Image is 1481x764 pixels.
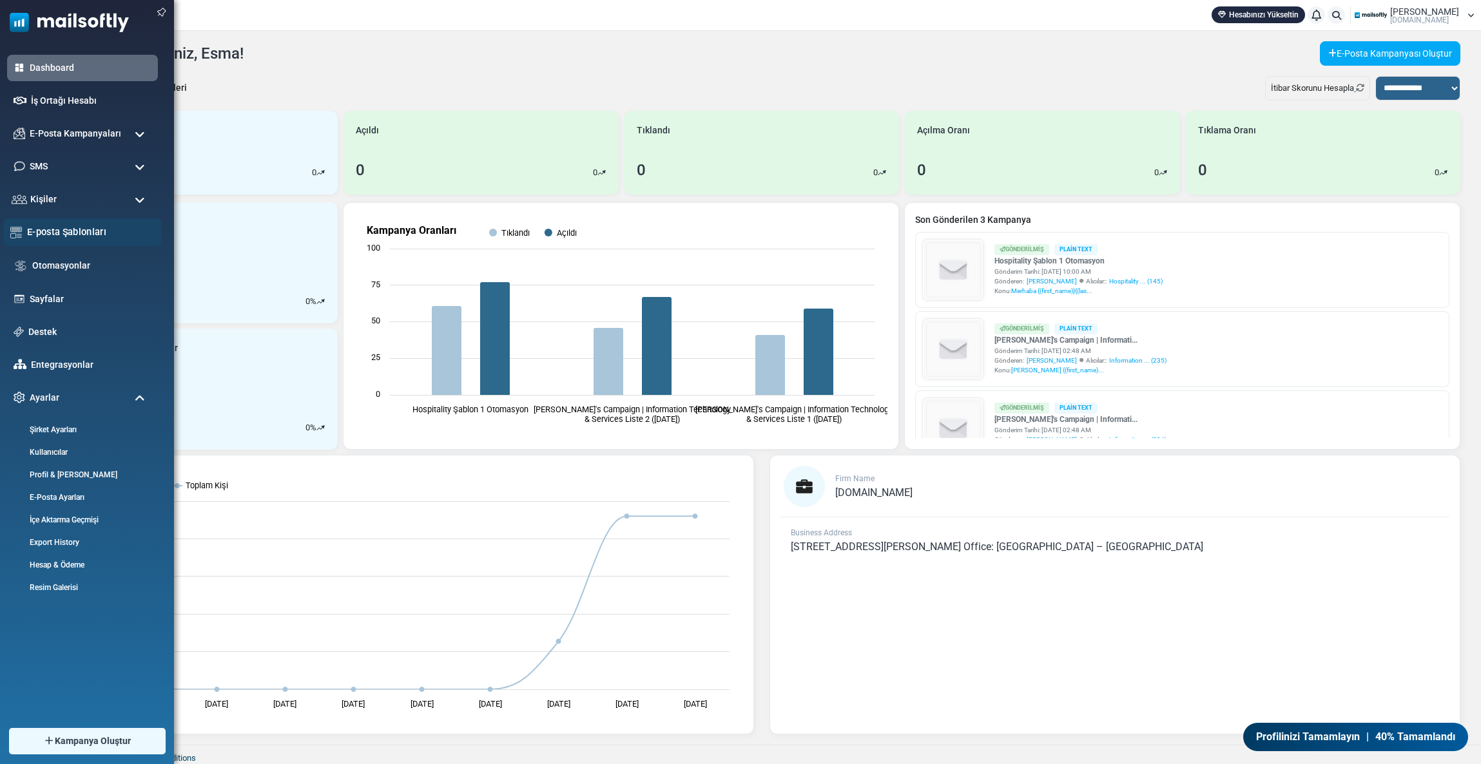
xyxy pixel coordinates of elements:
a: Sayfalar [30,292,151,306]
text: Açıldı [557,228,577,238]
text: Toplam Kişi [186,481,228,490]
text: [PERSON_NAME]'s Campaign | Information Technology & Services Liste 1 ([DATE]) [695,405,893,424]
text: 75 [371,280,380,289]
a: Information ... (235) [1109,356,1166,365]
div: 0 [637,158,646,182]
div: Gönderim Tarihi: [DATE] 10:00 AM [994,267,1163,276]
span: | [1366,729,1369,745]
div: İtibar Skorunu Hesapla [1265,76,1370,100]
a: Şirket Ayarları [7,424,155,435]
img: dashboard-icon-active.svg [14,62,25,73]
text: [DATE] [684,699,707,709]
svg: Toplam Kişi [73,466,742,723]
a: Son Gönderilen 3 Kampanya [915,213,1449,227]
a: Hesabınızı Yükseltin [1212,6,1305,23]
img: workflow.svg [14,258,28,273]
span: Ayarlar [30,391,59,405]
div: Gönderim Tarihi: [DATE] 02:48 AM [994,346,1166,356]
a: Profilinizi Tamamlayın | 40% Tamamlandı [1243,723,1468,751]
span: [PERSON_NAME] [1027,356,1077,365]
text: Tıklandı [501,228,530,238]
span: Kampanya Oluştur [55,734,131,748]
div: Gönderen: Alıcılar:: [994,356,1166,365]
div: % [305,421,325,434]
img: sms-icon.png [14,160,25,172]
span: Firm Name [835,474,875,483]
a: Otomasyonlar [32,259,151,272]
span: Tıklandı [637,124,670,137]
div: Gönderilmiş [994,244,1049,255]
div: Konu: [994,286,1163,296]
text: 0 [376,389,380,399]
p: 0 [1435,166,1439,179]
img: email-templates-icon.svg [10,226,23,238]
a: User Logo [PERSON_NAME] [DOMAIN_NAME] [1355,6,1475,25]
div: Plain Text [1054,323,1098,334]
span: [STREET_ADDRESS][PERSON_NAME] Office: [GEOGRAPHIC_DATA] – [GEOGRAPHIC_DATA] [791,540,1203,553]
span: Merhaba {(first_name)}{(las... [1011,287,1092,294]
text: [DATE] [547,699,570,709]
div: Gönderilmiş [994,323,1049,334]
span: Business Address [791,528,852,537]
span: [PERSON_NAME] {(first_name)... [1011,367,1104,374]
text: Kampanya Oranları [367,224,456,236]
span: E-Posta Kampanyaları [30,127,121,140]
a: İş Ortağı Hesabı [31,94,151,108]
p: 0 [873,166,878,179]
div: Gönderim Tarihi: [DATE] 02:48 AM [994,425,1166,435]
span: [DOMAIN_NAME] [835,486,913,499]
div: 0 [356,158,365,182]
text: 100 [367,243,380,253]
a: Profil & [PERSON_NAME] [7,469,155,481]
img: settings-icon.svg [14,392,25,403]
p: 0 [305,421,310,434]
img: User Logo [1355,6,1387,25]
text: [DATE] [205,699,228,709]
p: 0 [1154,166,1159,179]
a: [PERSON_NAME]'s Campaign | Informati... [994,414,1166,425]
text: 50 [371,316,380,325]
img: support-icon.svg [14,327,24,337]
text: Hospitality Şablon 1 Otomasyon [413,405,529,414]
a: Information ... (234) [1109,435,1166,444]
span: 40% Tamamlandı [1375,729,1455,745]
a: Destek [28,325,151,339]
div: Gönderen: Alıcılar:: [994,435,1166,444]
img: campaigns-icon.png [14,128,25,139]
a: İçe Aktarma Geçmişi [7,514,155,526]
a: Hospitality Şablon 1 Otomasyon [994,255,1163,267]
p: 0 [305,295,310,308]
a: [DOMAIN_NAME] [835,488,913,498]
text: [DATE] [342,699,365,709]
span: [PERSON_NAME] [1390,7,1459,16]
span: Profilinizi Tamamlayın [1256,729,1360,745]
a: Hospitality ... (145) [1109,276,1163,286]
div: 0 [1198,158,1207,182]
a: Dashboard [30,61,151,75]
svg: Kampanya Oranları [354,213,887,439]
span: [PERSON_NAME] [1027,435,1077,444]
text: [DATE] [615,699,639,709]
a: [PERSON_NAME]'s Campaign | Informati... [994,334,1166,346]
a: Yeni Kişiler 1150 0% [63,202,338,323]
span: Kişiler [30,193,57,206]
a: E-Posta Kampanyası Oluştur [1320,41,1460,66]
span: Tıklama Oranı [1198,124,1256,137]
text: [PERSON_NAME]'s Campaign | Information Technology & Services Liste 2 ([DATE]) [534,405,731,424]
p: 0 [312,166,316,179]
a: Export History [7,537,155,548]
span: Açılma Oranı [917,124,970,137]
p: 0 [593,166,597,179]
a: Resim Galerisi [7,582,155,593]
a: E-posta Şablonları [27,225,155,239]
span: SMS [30,160,48,173]
div: Gönderen: Alıcılar:: [994,276,1163,286]
a: E-Posta Ayarları [7,492,155,503]
text: [DATE] [273,699,296,709]
span: [DOMAIN_NAME] [1390,16,1449,24]
div: 0 [917,158,926,182]
a: Hesap & Ödeme [7,559,155,571]
img: empty-draft-icon2.svg [924,240,983,300]
text: [DATE] [479,699,502,709]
